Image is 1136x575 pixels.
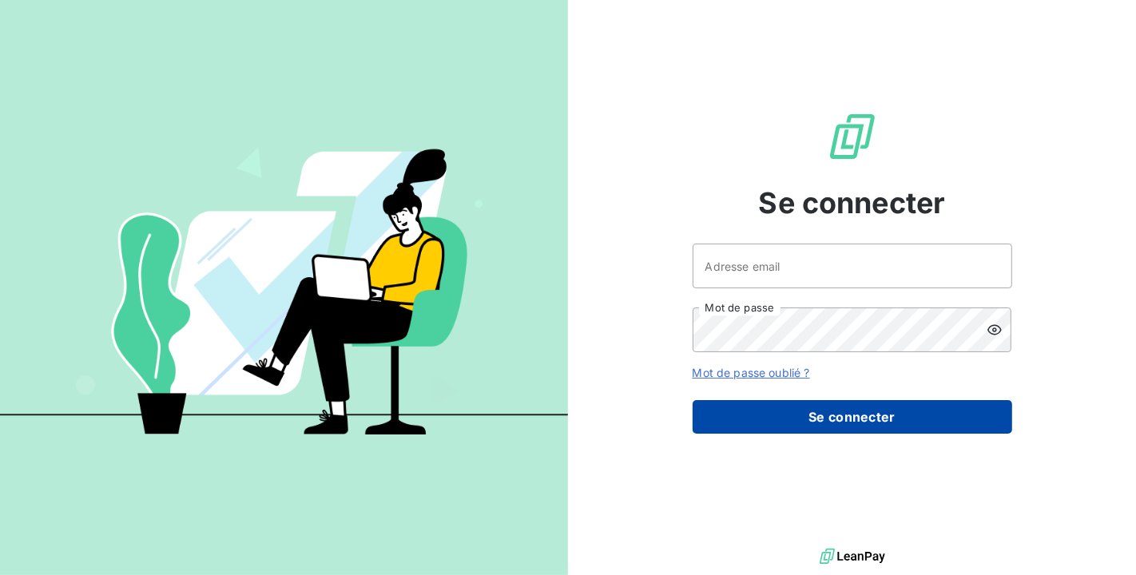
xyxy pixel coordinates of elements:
img: logo [820,545,885,569]
a: Mot de passe oublié ? [693,366,810,379]
button: Se connecter [693,400,1012,434]
img: Logo LeanPay [827,111,878,162]
span: Se connecter [759,181,946,224]
input: placeholder [693,244,1012,288]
